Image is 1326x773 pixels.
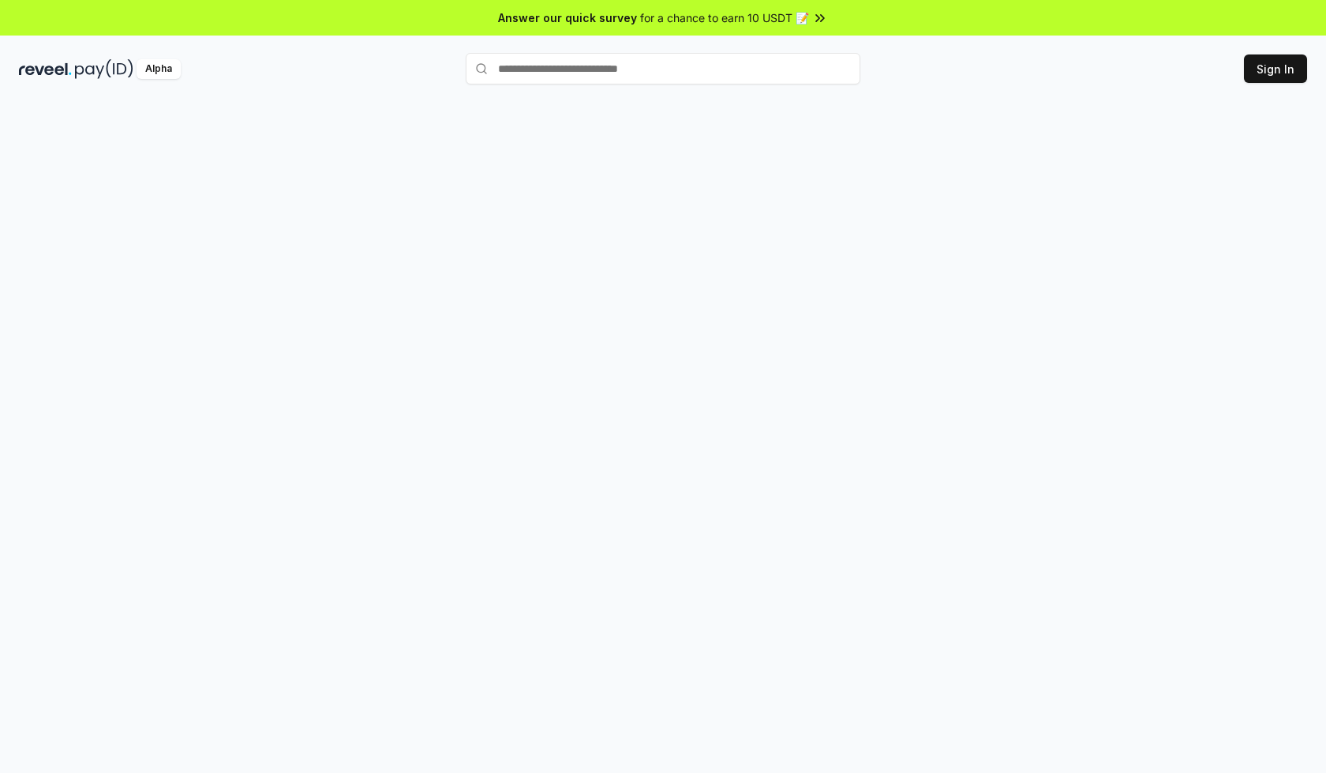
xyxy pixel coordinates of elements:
[75,59,133,79] img: pay_id
[498,9,637,26] span: Answer our quick survey
[640,9,809,26] span: for a chance to earn 10 USDT 📝
[19,59,72,79] img: reveel_dark
[137,59,181,79] div: Alpha
[1244,54,1307,83] button: Sign In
